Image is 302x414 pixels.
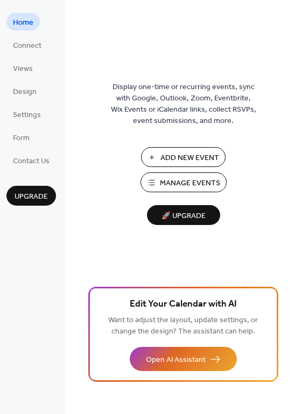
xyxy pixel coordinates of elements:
span: Upgrade [15,191,48,202]
span: Manage Events [160,178,220,189]
span: Contact Us [13,156,50,167]
span: Display one-time or recurring events, sync with Google, Outlook, Zoom, Eventbrite, Wix Events or ... [111,82,256,127]
span: Connect [13,40,41,52]
span: Settings [13,110,41,121]
button: Upgrade [6,186,56,206]
a: Design [6,82,43,100]
a: Views [6,59,39,77]
button: Manage Events [141,172,227,192]
a: Settings [6,105,47,123]
span: Views [13,63,33,75]
span: 🚀 Upgrade [153,209,214,223]
span: Design [13,86,37,98]
button: Open AI Assistant [130,347,237,371]
a: Form [6,128,36,146]
a: Contact Us [6,151,56,169]
span: Add New Event [160,152,219,164]
span: Open AI Assistant [146,354,206,366]
span: Edit Your Calendar with AI [130,297,237,312]
button: 🚀 Upgrade [147,205,220,225]
button: Add New Event [141,147,226,167]
a: Home [6,13,40,31]
span: Want to adjust the layout, update settings, or change the design? The assistant can help. [108,313,258,339]
span: Form [13,133,30,144]
span: Home [13,17,33,28]
a: Connect [6,36,48,54]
